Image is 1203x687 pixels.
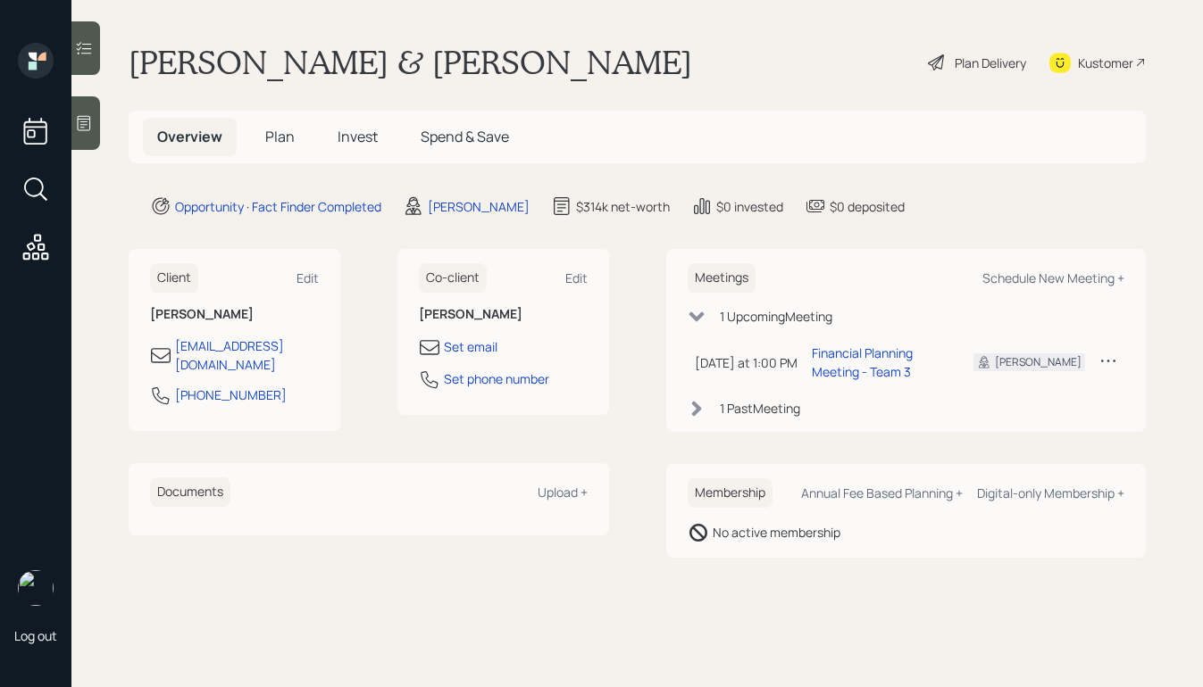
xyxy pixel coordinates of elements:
div: Financial Planning Meeting - Team 3 [812,343,946,381]
h6: Co-client [419,263,487,293]
div: Plan Delivery [955,54,1026,72]
div: Log out [14,627,57,644]
div: [PERSON_NAME] [428,197,530,216]
div: [EMAIL_ADDRESS][DOMAIN_NAME] [175,336,319,374]
div: [DATE] at 1:00 PM [695,353,798,372]
span: Plan [265,127,295,146]
div: Kustomer [1078,54,1133,72]
h6: Client [150,263,198,293]
div: Opportunity · Fact Finder Completed [175,197,381,216]
div: 1 Upcoming Meeting [720,307,832,326]
div: No active membership [713,523,840,542]
h1: [PERSON_NAME] & [PERSON_NAME] [129,43,692,82]
div: Set phone number [444,369,549,388]
div: Annual Fee Based Planning + [801,484,963,501]
div: $0 deposited [830,197,905,216]
div: $0 invested [716,197,783,216]
span: Overview [157,127,222,146]
img: aleksandra-headshot.png [18,570,54,606]
h6: Meetings [688,263,756,293]
div: [PERSON_NAME] [995,354,1082,370]
h6: [PERSON_NAME] [419,307,588,322]
div: Edit [565,269,588,286]
h6: [PERSON_NAME] [150,307,319,322]
div: $314k net-worth [576,197,670,216]
div: Set email [444,337,497,356]
div: [PHONE_NUMBER] [175,385,287,404]
h6: Documents [150,477,230,507]
div: Digital-only Membership + [977,484,1124,501]
div: Edit [297,269,319,286]
div: Upload + [538,484,588,501]
span: Invest [338,127,378,146]
div: Schedule New Meeting + [982,269,1124,286]
span: Spend & Save [421,127,509,146]
div: 1 Past Meeting [720,399,800,418]
h6: Membership [688,478,773,508]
